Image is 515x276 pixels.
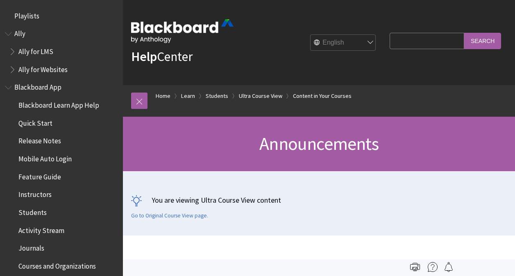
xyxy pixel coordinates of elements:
[428,262,438,272] img: More help
[18,206,47,217] span: Students
[18,63,68,74] span: Ally for Websites
[131,195,507,205] p: You are viewing Ultra Course View content
[18,259,96,270] span: Courses and Organizations
[131,19,234,43] img: Blackboard by Anthology
[410,262,420,272] img: Print
[239,91,282,101] a: Ultra Course View
[18,224,64,235] span: Activity Stream
[259,132,379,155] span: Announcements
[14,27,25,38] span: Ally
[293,91,352,101] a: Content in Your Courses
[14,81,61,92] span: Blackboard App
[18,116,52,127] span: Quick Start
[18,242,44,253] span: Journals
[18,98,99,109] span: Blackboard Learn App Help
[311,35,376,51] select: Site Language Selector
[131,48,193,65] a: HelpCenter
[131,48,157,65] strong: Help
[18,170,61,181] span: Feature Guide
[5,9,118,23] nav: Book outline for Playlists
[14,9,39,20] span: Playlists
[464,33,501,49] input: Search
[131,212,208,219] a: Go to Original Course View page.
[18,152,72,163] span: Mobile Auto Login
[444,262,454,272] img: Follow this page
[5,27,118,77] nav: Book outline for Anthology Ally Help
[156,91,170,101] a: Home
[181,91,195,101] a: Learn
[18,188,52,199] span: Instructors
[18,134,61,145] span: Release Notes
[18,45,53,56] span: Ally for LMS
[206,91,228,101] a: Students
